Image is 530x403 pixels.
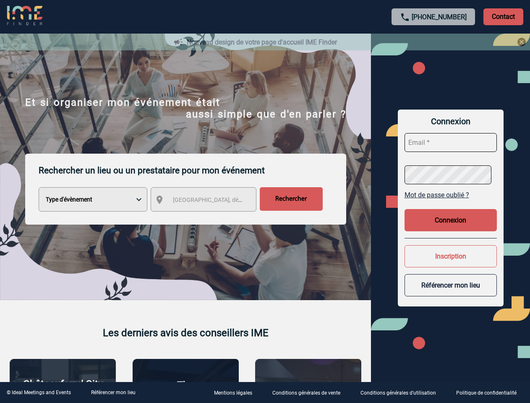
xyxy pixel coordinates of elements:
a: Politique de confidentialité [449,389,530,397]
p: Mentions légales [214,390,252,396]
a: Conditions générales de vente [266,389,354,397]
div: © Ideal Meetings and Events [7,390,71,395]
p: Politique de confidentialité [456,390,517,396]
a: Conditions générales d'utilisation [354,389,449,397]
a: Mentions légales [207,389,266,397]
a: Référencer mon lieu [91,390,136,395]
p: Conditions générales de vente [272,390,340,396]
p: Conditions générales d'utilisation [360,390,436,396]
